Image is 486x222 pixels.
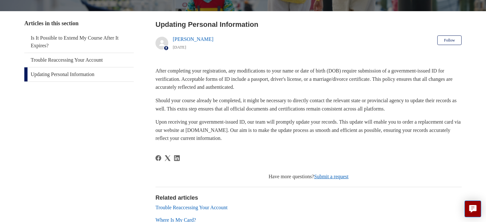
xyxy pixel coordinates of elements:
a: Facebook [155,155,161,161]
a: Updating Personal Information [24,67,134,81]
div: Have more questions? [155,173,462,180]
a: Trouble Reaccessing Your Account [24,53,134,67]
p: Should your course already be completed, it might be necessary to directly contact the relevant s... [155,96,462,113]
a: Is It Possible to Extend My Course After It Expires? [24,31,134,53]
span: Articles in this section [24,20,78,27]
p: Upon receiving your government-issued ID, our team will promptly update your records. This update... [155,118,462,142]
p: After completing your registration, any modifications to your name or date of birth (DOB) require... [155,67,462,91]
h2: Related articles [155,194,462,202]
a: Trouble Reaccessing Your Account [155,205,227,210]
a: [PERSON_NAME] [173,36,213,42]
h2: Updating Personal Information [155,19,462,30]
svg: Share this page on Facebook [155,155,161,161]
svg: Share this page on LinkedIn [174,155,180,161]
button: Live chat [465,201,481,217]
time: 05/07/2025, 15:31 [173,45,186,50]
a: LinkedIn [174,155,180,161]
a: Submit a request [314,174,349,179]
a: X Corp [165,155,171,161]
button: Follow Article [437,35,462,45]
svg: Share this page on X Corp [165,155,171,161]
